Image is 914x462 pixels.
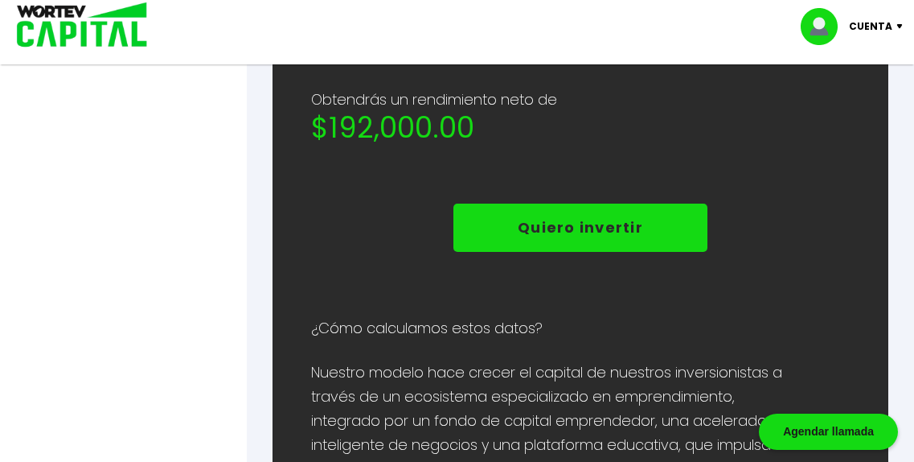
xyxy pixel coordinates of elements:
[801,8,849,45] img: profile-image
[311,112,850,144] h2: $192,000.00
[453,204,707,252] button: Quiero invertir
[849,14,892,39] p: Cuenta
[892,24,914,29] img: icon-down
[311,316,850,340] p: ¿Cómo calculamos estos datos?
[311,88,850,112] p: Obtendrás un rendimiento neto de
[518,216,643,240] p: Quiero invertir
[759,414,898,450] div: Agendar llamada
